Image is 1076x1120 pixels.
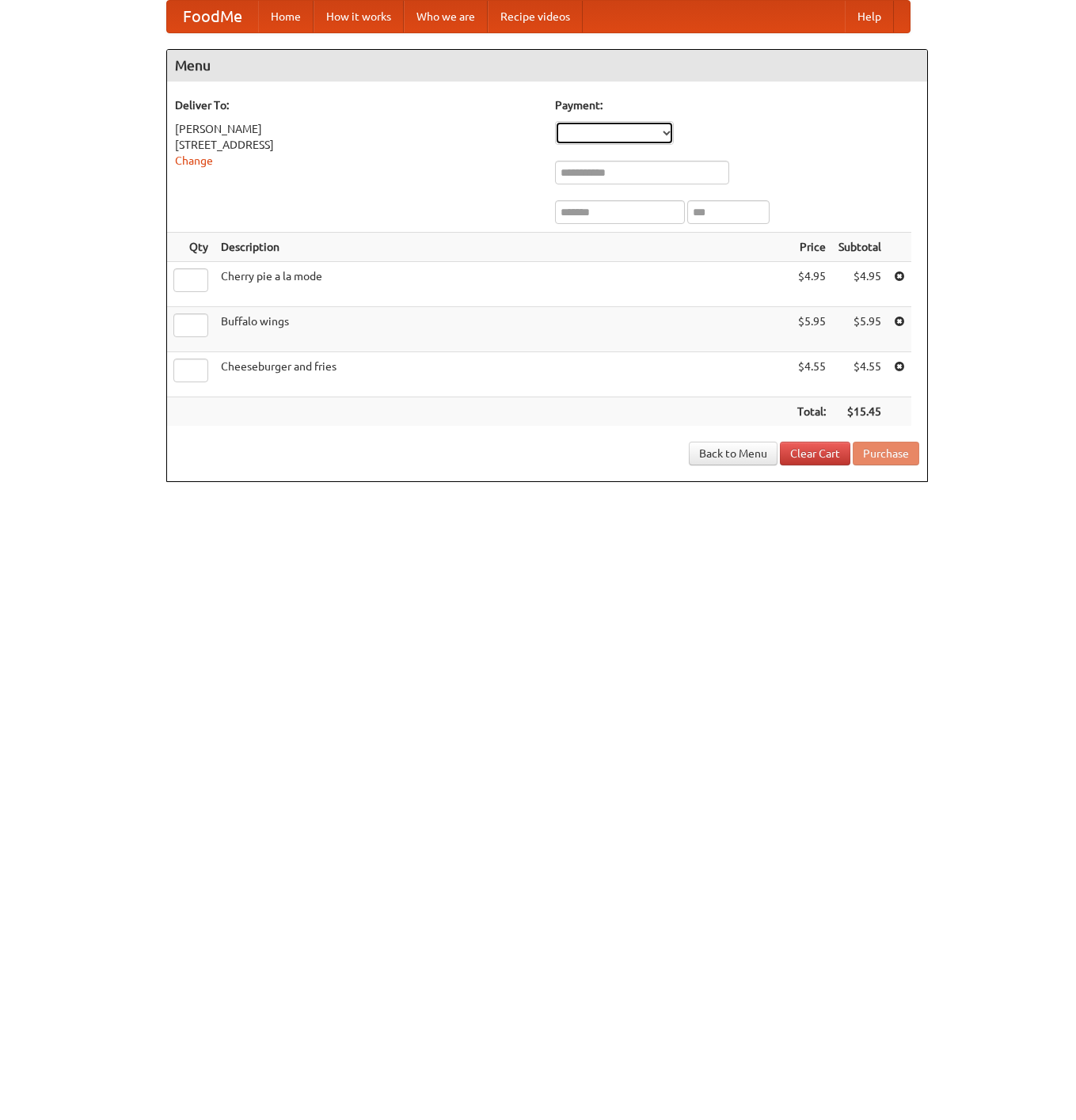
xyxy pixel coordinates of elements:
[832,352,888,397] td: $4.55
[215,262,791,307] td: Cherry pie a la mode
[167,233,215,262] th: Qty
[845,1,894,32] a: Help
[832,397,888,427] th: $15.45
[175,137,539,153] div: [STREET_ADDRESS]
[791,233,832,262] th: Price
[175,97,539,113] h5: Deliver To:
[791,262,832,307] td: $4.95
[215,307,791,352] td: Buffalo wings
[175,154,213,167] a: Change
[791,307,832,352] td: $5.95
[832,307,888,352] td: $5.95
[853,442,919,465] button: Purchase
[175,121,539,137] div: [PERSON_NAME]
[167,50,927,82] h4: Menu
[215,233,791,262] th: Description
[791,397,832,427] th: Total:
[832,233,888,262] th: Subtotal
[215,352,791,397] td: Cheeseburger and fries
[780,442,850,465] a: Clear Cart
[314,1,404,32] a: How it works
[404,1,488,32] a: Who we are
[555,97,919,113] h5: Payment:
[832,262,888,307] td: $4.95
[791,352,832,397] td: $4.55
[258,1,314,32] a: Home
[167,1,258,32] a: FoodMe
[689,442,778,465] a: Back to Menu
[488,1,583,32] a: Recipe videos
